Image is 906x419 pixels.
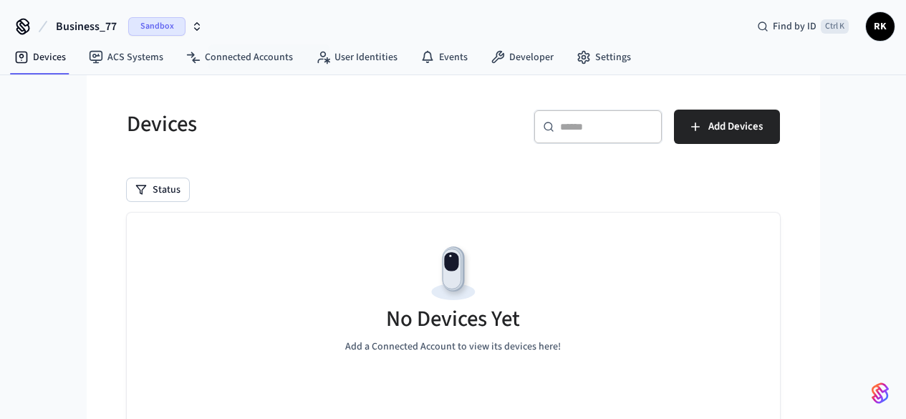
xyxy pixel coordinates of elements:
span: Ctrl K [821,19,849,34]
h5: Devices [127,110,445,139]
p: Add a Connected Account to view its devices here! [345,339,561,355]
span: RK [867,14,893,39]
span: Sandbox [128,17,185,36]
span: Find by ID [773,19,816,34]
a: ACS Systems [77,44,175,70]
a: Connected Accounts [175,44,304,70]
a: Events [409,44,479,70]
span: Add Devices [708,117,763,136]
span: Business_77 [56,18,117,35]
h5: No Devices Yet [386,304,520,334]
a: Devices [3,44,77,70]
div: Find by IDCtrl K [746,14,860,39]
button: RK [866,12,895,41]
img: SeamLogoGradient.69752ec5.svg [872,382,889,405]
a: Settings [565,44,642,70]
button: Add Devices [674,110,780,144]
button: Status [127,178,189,201]
img: Devices Empty State [421,241,486,306]
a: User Identities [304,44,409,70]
a: Developer [479,44,565,70]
